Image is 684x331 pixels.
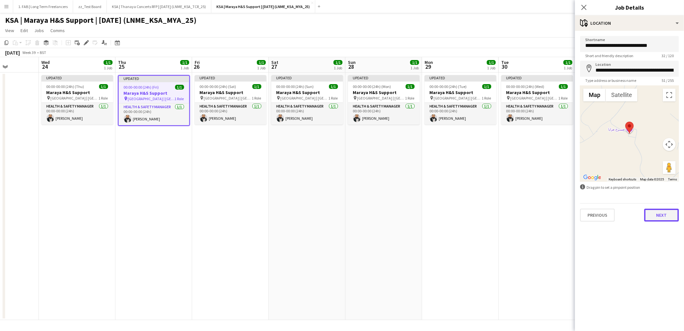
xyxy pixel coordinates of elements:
[204,96,252,100] span: [GEOGRAPHIC_DATA] | [GEOGRAPHIC_DATA], [GEOGRAPHIC_DATA]
[564,65,572,70] div: 1 Job
[175,96,184,101] span: 1 Role
[347,63,356,70] span: 28
[501,75,573,80] div: Updated
[41,75,113,80] div: Updated
[640,178,664,181] span: Map data ©2025
[580,209,615,222] button: Previous
[3,26,17,35] a: View
[410,60,419,65] span: 1/1
[348,75,420,80] div: Updated
[119,103,189,125] app-card-role: Health & Safety Manager1/100:00-00:00 (24h)[PERSON_NAME]
[580,78,641,83] span: Type address or business name
[200,84,236,89] span: 00:00-00:00 (24h) (Sat)
[406,84,415,89] span: 1/1
[41,59,50,65] span: Wed
[501,59,509,65] span: Tue
[271,59,278,65] span: Sat
[99,84,108,89] span: 1/1
[575,15,684,31] div: Location
[41,90,113,95] h3: Maraya H&S Support
[281,96,329,100] span: [GEOGRAPHIC_DATA] | [GEOGRAPHIC_DATA], [GEOGRAPHIC_DATA]
[257,60,266,65] span: 1/1
[276,84,314,89] span: 00:00-00:00 (24h) (Sun)
[271,103,343,125] app-card-role: Health & Safety Manager1/100:00-00:00 (24h)[PERSON_NAME]
[195,59,200,65] span: Fri
[559,84,568,89] span: 1/1
[211,0,315,13] button: KSA | Maraya H&S Support | [DATE] (LNME_KSA_MYA_25)
[104,60,113,65] span: 1/1
[434,96,482,100] span: [GEOGRAPHIC_DATA] | [GEOGRAPHIC_DATA], [GEOGRAPHIC_DATA]
[252,96,261,100] span: 1 Role
[271,90,343,95] h3: Maraya H&S Support
[348,90,420,95] h3: Maraya H&S Support
[181,65,189,70] div: 1 Job
[430,84,467,89] span: 00:00-00:00 (24h) (Tue)
[107,0,211,13] button: KSA | Thanaya Concerts RFP | [DATE] (LNME_KSA_TCR_25)
[668,178,677,181] a: Terms (opens in new tab)
[482,96,491,100] span: 1 Role
[252,84,261,89] span: 1/1
[195,75,266,125] app-job-card: Updated00:00-00:00 (24h) (Sat)1/1Maraya H&S Support [GEOGRAPHIC_DATA] | [GEOGRAPHIC_DATA], [GEOGR...
[21,50,37,55] span: Week 39
[73,0,107,13] button: zz_Test Board
[34,28,44,33] span: Jobs
[425,59,433,65] span: Mon
[5,15,197,25] h1: KSA | Maraya H&S Support | [DATE] (LNME_KSA_MYA_25)
[348,103,420,125] app-card-role: Health & Safety Manager1/100:00-00:00 (24h)[PERSON_NAME]
[348,75,420,125] app-job-card: Updated00:00-00:00 (24h) (Mon)1/1Maraya H&S Support [GEOGRAPHIC_DATA] | [GEOGRAPHIC_DATA], [GEOGR...
[425,75,496,125] div: Updated00:00-00:00 (24h) (Tue)1/1Maraya H&S Support [GEOGRAPHIC_DATA] | [GEOGRAPHIC_DATA], [GEOGR...
[353,84,391,89] span: 00:00-00:00 (24h) (Mon)
[32,26,46,35] a: Jobs
[99,96,108,100] span: 1 Role
[563,60,572,65] span: 1/1
[5,49,20,56] div: [DATE]
[271,75,343,125] app-job-card: Updated00:00-00:00 (24h) (Sun)1/1Maraya H&S Support [GEOGRAPHIC_DATA] | [GEOGRAPHIC_DATA], [GEOGR...
[663,89,676,101] button: Toggle fullscreen view
[104,65,112,70] div: 1 Job
[609,177,636,182] button: Keyboard shortcuts
[501,75,573,125] app-job-card: Updated00:00-00:00 (24h) (Wed)1/1Maraya H&S Support [GEOGRAPHIC_DATA] | [GEOGRAPHIC_DATA], [GEOGR...
[487,65,495,70] div: 1 Job
[506,84,545,89] span: 00:00-00:00 (24h) (Wed)
[644,209,679,222] button: Next
[195,75,266,80] div: Updated
[656,53,679,58] span: 32 / 120
[119,90,189,96] h3: Maraya H&S Support
[582,173,603,182] img: Google
[194,63,200,70] span: 26
[51,96,99,100] span: [GEOGRAPHIC_DATA] | [GEOGRAPHIC_DATA], [GEOGRAPHIC_DATA]
[348,59,356,65] span: Sun
[425,103,496,125] app-card-role: Health & Safety Manager1/100:00-00:00 (24h)[PERSON_NAME]
[501,90,573,95] h3: Maraya H&S Support
[656,78,679,83] span: 51 / 255
[424,63,433,70] span: 29
[487,60,496,65] span: 1/1
[663,161,676,174] button: Drag Pegman onto the map to open Street View
[270,63,278,70] span: 27
[117,63,126,70] span: 25
[124,85,159,90] span: 00:00-00:00 (24h) (Fri)
[180,60,189,65] span: 1/1
[501,103,573,125] app-card-role: Health & Safety Manager1/100:00-00:00 (24h)[PERSON_NAME]
[575,3,684,12] h3: Job Details
[41,103,113,125] app-card-role: Health & Safety Manager1/100:00-00:00 (24h)[PERSON_NAME]
[425,75,496,80] div: Updated
[41,75,113,125] app-job-card: Updated00:00-00:00 (24h) (Thu)1/1Maraya H&S Support [GEOGRAPHIC_DATA] | [GEOGRAPHIC_DATA], [GEOGR...
[511,96,559,100] span: [GEOGRAPHIC_DATA] | [GEOGRAPHIC_DATA], [GEOGRAPHIC_DATA]
[334,65,342,70] div: 1 Job
[46,84,84,89] span: 00:00-00:00 (24h) (Thu)
[5,28,14,33] span: View
[119,76,189,81] div: Updated
[195,103,266,125] app-card-role: Health & Safety Manager1/100:00-00:00 (24h)[PERSON_NAME]
[48,26,67,35] a: Comms
[425,90,496,95] h3: Maraya H&S Support
[271,75,343,80] div: Updated
[357,96,405,100] span: [GEOGRAPHIC_DATA] | [GEOGRAPHIC_DATA], [GEOGRAPHIC_DATA]
[118,75,190,126] app-job-card: Updated00:00-00:00 (24h) (Fri)1/1Maraya H&S Support [GEOGRAPHIC_DATA] | [GEOGRAPHIC_DATA], [GEOGR...
[580,53,638,58] span: Short and friendly description
[559,96,568,100] span: 1 Role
